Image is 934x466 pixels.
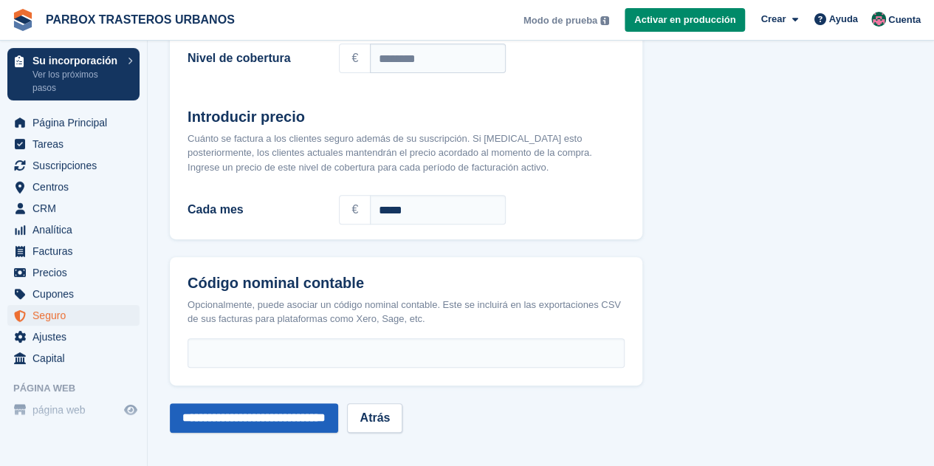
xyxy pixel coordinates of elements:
span: Tareas [32,134,121,154]
p: Ver los próximos pasos [32,68,120,95]
span: página web [32,400,121,420]
label: Nivel de cobertura [188,49,321,67]
a: menu [7,134,140,154]
a: Atrás [347,403,402,433]
span: Ajustes [32,326,121,347]
img: icon-info-grey-7440780725fd019a000dd9b08b2336e03edf1995a4989e88bcd33f0948082b44.svg [600,16,609,25]
h2: Introducir precio [188,109,625,126]
img: Jose Manuel [871,12,886,27]
span: Cuenta [888,13,921,27]
a: menu [7,326,140,347]
span: Suscripciones [32,155,121,176]
a: PARBOX TRASTEROS URBANOS [40,7,241,32]
span: Cupones [32,284,121,304]
span: Página Principal [32,112,121,133]
label: Cada mes [188,201,321,219]
h2: Código nominal contable [188,275,625,292]
span: Crear [760,12,786,27]
img: stora-icon-8386f47178a22dfd0bd8f6a31ec36ba5ce8667c1dd55bd0f319d3a0aa187defe.svg [12,9,34,31]
a: menu [7,305,140,326]
span: Precios [32,262,121,283]
a: menu [7,262,140,283]
a: Activar en producción [625,8,745,32]
div: Cuánto se factura a los clientes seguro además de su suscripción. Si [MEDICAL_DATA] esto posterio... [188,131,625,175]
a: menu [7,198,140,219]
span: Analítica [32,219,121,240]
span: Ayuda [829,12,858,27]
a: Vista previa de la tienda [122,401,140,419]
span: Seguro [32,305,121,326]
a: menú [7,400,140,420]
span: Activar en producción [634,13,735,27]
a: Su incorporación Ver los próximos pasos [7,48,140,100]
a: menu [7,112,140,133]
div: Opcionalmente, puede asociar un código nominal contable. Este se incluirá en las exportaciones CS... [188,298,625,326]
span: Centros [32,177,121,197]
a: menu [7,284,140,304]
span: Capital [32,348,121,369]
p: Su incorporación [32,55,120,66]
span: Modo de prueba [523,13,597,28]
span: Página web [13,381,147,396]
a: menu [7,219,140,240]
a: menu [7,155,140,176]
span: CRM [32,198,121,219]
a: menu [7,241,140,261]
span: Facturas [32,241,121,261]
a: menu [7,348,140,369]
a: menu [7,177,140,197]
